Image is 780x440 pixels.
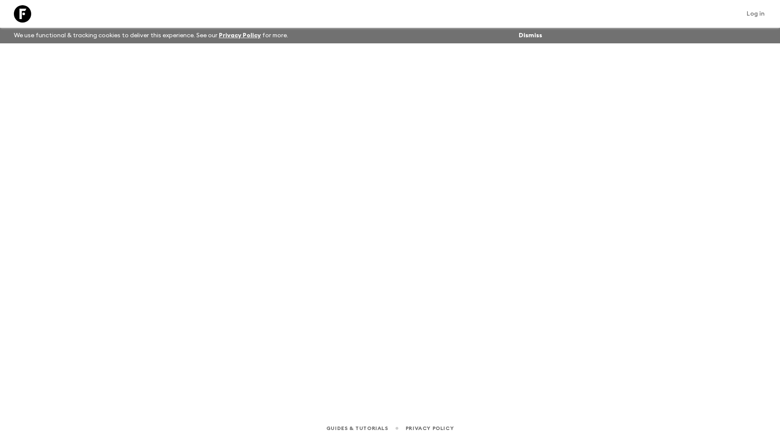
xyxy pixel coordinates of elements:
a: Privacy Policy [406,424,454,433]
a: Guides & Tutorials [326,424,388,433]
button: Dismiss [517,29,544,42]
p: We use functional & tracking cookies to deliver this experience. See our for more. [10,28,292,43]
a: Privacy Policy [219,33,261,39]
a: Log in [742,8,770,20]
